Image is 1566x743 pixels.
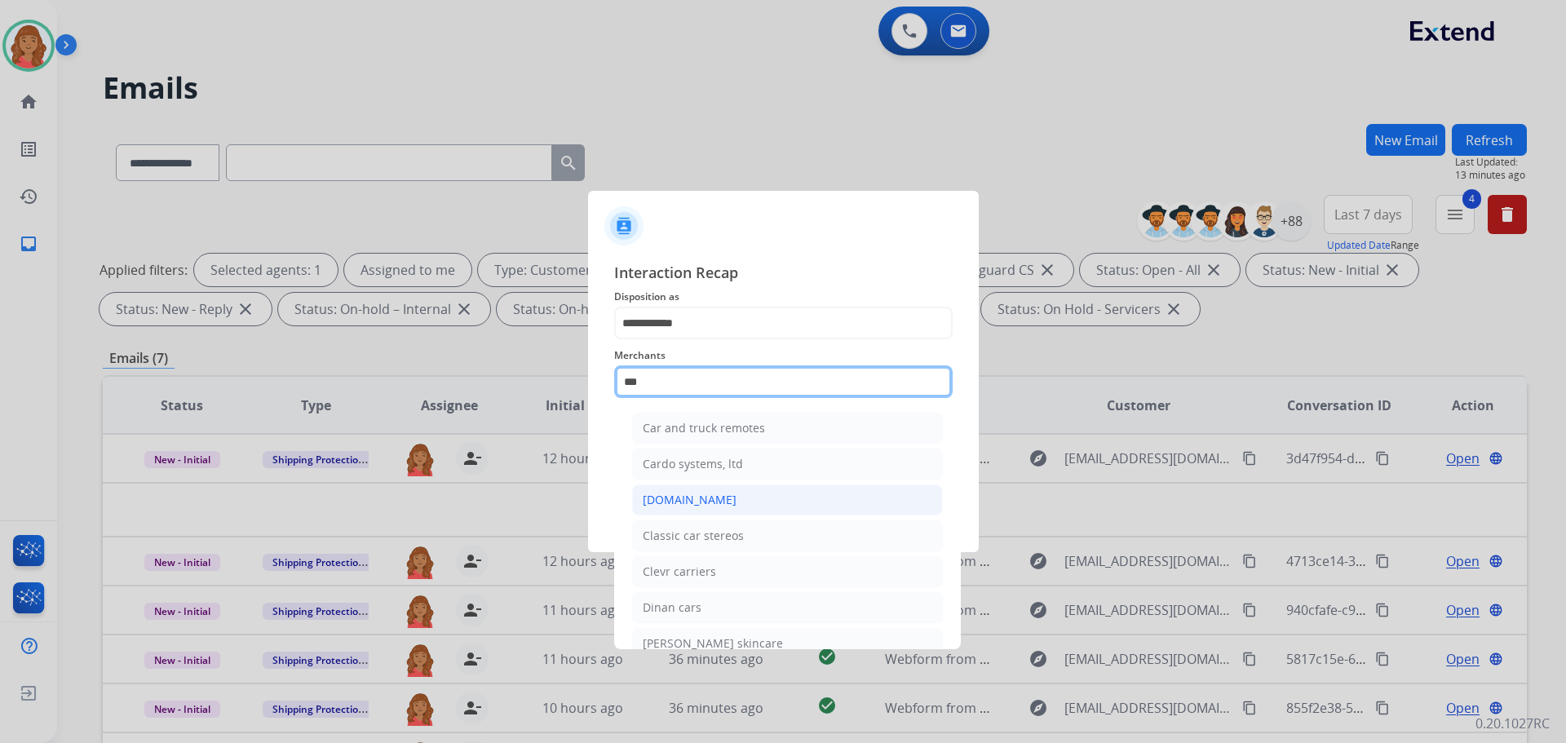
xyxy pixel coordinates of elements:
div: Clevr carriers [643,564,716,580]
img: contactIcon [604,206,644,245]
div: Cardo systems, ltd [643,456,743,472]
p: 0.20.1027RC [1475,714,1550,733]
div: [DOMAIN_NAME] [643,492,737,508]
div: [PERSON_NAME] skincare [643,635,783,652]
span: Merchants [614,346,953,365]
span: Disposition as [614,287,953,307]
div: Classic car stereos [643,528,744,544]
div: Car and truck remotes [643,420,765,436]
div: Dinan cars [643,599,701,616]
span: Interaction Recap [614,261,953,287]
